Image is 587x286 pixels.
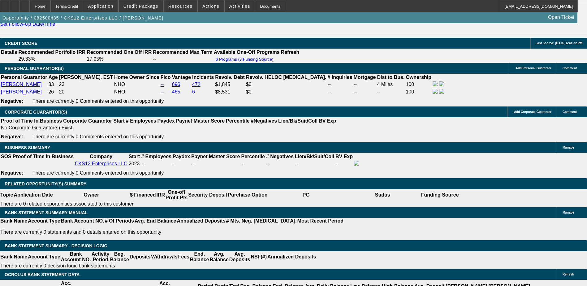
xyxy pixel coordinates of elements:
button: 6 Programs (3 Funding Source) [214,57,275,62]
span: Bank Statement Summary - Decision Logic [5,243,107,248]
th: Security Deposit [188,189,227,201]
th: NSF(#) [250,251,267,263]
th: Fees [178,251,190,263]
th: One-off Profit Pts [165,189,188,201]
a: 6 [192,89,195,94]
img: facebook-icon.png [433,89,438,94]
div: -- [241,161,265,167]
span: Resources [168,4,192,9]
button: Application [83,0,118,12]
td: 100 [405,81,432,88]
th: # Mts. Neg. [MEDICAL_DATA]. [226,218,297,224]
td: -- [153,56,213,62]
th: Most Recent Period [297,218,344,224]
span: RELATED OPPORTUNITY(S) SUMMARY [5,181,86,186]
b: Incidents [192,75,214,80]
th: Proof of Time In Business [1,118,62,124]
img: facebook-icon.png [433,81,438,86]
th: Available One-Off Programs [214,49,280,55]
th: Status [344,189,421,201]
b: Personal Guarantor [1,75,47,80]
b: Negative: [1,98,23,104]
b: Lien/Bk/Suit/Coll [295,154,334,159]
b: Negative: [1,134,23,139]
span: Application [88,4,113,9]
b: Start [113,118,124,123]
td: -- [172,160,190,167]
span: CREDIT SCORE [5,41,37,46]
b: Revolv. Debt [215,75,245,80]
span: Actions [202,4,219,9]
th: Deposits [129,251,151,263]
b: Paydex [158,118,175,123]
a: 465 [172,89,180,94]
div: -- [266,161,294,167]
p: There are currently 0 statements and 0 details entered on this opportunity [0,229,343,235]
td: -- [327,81,352,88]
span: Credit Package [123,4,158,9]
span: Last Scored: [DATE] 6:41:32 PM [535,41,582,45]
th: Owner [53,189,130,201]
span: Opportunity / 082500435 / CKS12 Enterprises LLC / [PERSON_NAME] [2,15,163,20]
b: Mortgage [354,75,376,80]
b: Age [48,75,58,80]
th: Application Date [13,189,53,201]
td: NHO [114,89,160,95]
th: Avg. Balance [209,251,229,263]
span: PERSONAL GUARANTOR(S) [5,66,64,71]
b: Percentile [226,118,249,123]
div: -- [191,161,240,167]
th: Recommended One Off IRR [86,49,152,55]
b: Home Owner Since [114,75,159,80]
th: Beg. Balance [110,251,129,263]
th: Activity Period [91,251,110,263]
b: Start [129,154,140,159]
b: Lien/Bk/Suit/Coll [278,118,317,123]
b: # Negatives [266,154,294,159]
img: facebook-icon.png [354,161,359,166]
b: [PERSON_NAME]. EST [59,75,113,80]
td: -- [335,160,353,167]
th: IRR [156,189,165,201]
span: There are currently 0 Comments entered on this opportunity [32,170,164,175]
td: 23 [59,81,113,88]
span: Comment [563,110,577,114]
button: Actions [198,0,224,12]
span: -- [141,161,145,166]
span: Activities [229,4,250,9]
td: No Corporate Guarantor(s) Exist [1,125,339,131]
img: linkedin-icon.png [439,81,444,86]
span: Add Personal Guarantor [516,67,551,70]
span: Manage [563,146,574,149]
td: $1,845 [215,81,245,88]
b: Dist to Bus. [377,75,405,80]
th: Purchase Option [227,189,268,201]
td: 33 [48,81,58,88]
span: BANK STATEMENT SUMMARY-MANUAL [5,210,88,215]
a: -- [161,82,164,87]
th: Recommended Portfolio IRR [18,49,86,55]
th: Details [1,49,17,55]
span: Refresh [563,273,574,276]
button: Resources [164,0,197,12]
th: PG [268,189,344,201]
th: Bank Account NO. [61,251,91,263]
a: [PERSON_NAME] [1,82,42,87]
th: Proof of Time In Business [12,154,74,160]
b: # Employees [126,118,156,123]
b: # Employees [141,154,171,159]
b: Vantage [172,75,191,80]
th: Account Type [28,251,61,263]
a: Open Ticket [546,12,577,23]
td: 4 Miles [377,81,405,88]
a: CKS12 Enterprises LLC [75,161,127,166]
b: Paynet Master Score [191,154,240,159]
th: $ Financed [130,189,156,201]
b: Paydex [173,154,190,159]
th: Recommended Max Term [153,49,213,55]
span: There are currently 0 Comments entered on this opportunity [32,98,164,104]
b: Negative: [1,170,23,175]
td: 17.95% [86,56,152,62]
th: Avg. Deposits [229,251,251,263]
b: BV Exp [335,154,353,159]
